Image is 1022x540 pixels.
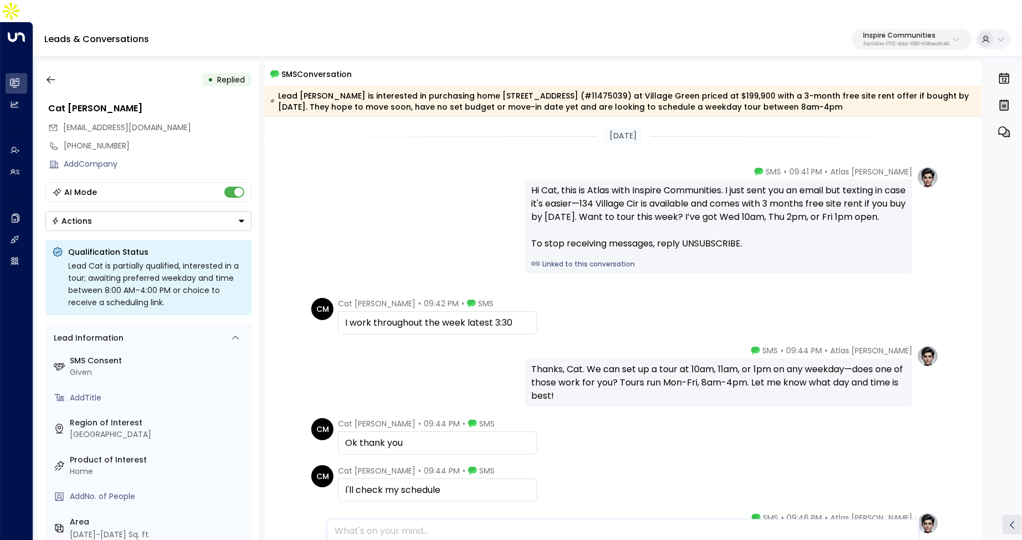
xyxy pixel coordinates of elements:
span: • [463,418,465,429]
span: • [825,166,828,177]
div: I'll check my schedule [345,484,530,497]
img: profile-logo.png [917,345,939,367]
div: Home [70,466,247,477]
div: Lead Cat is partially qualified, interested in a tour; awaiting preferred weekday and time betwee... [69,260,245,308]
div: Cat [PERSON_NAME] [49,102,251,115]
span: Atlas [PERSON_NAME] [830,512,912,523]
img: profile-logo.png [917,166,939,188]
span: SMS Conversation [282,68,352,80]
button: Actions [45,211,251,231]
div: CM [311,298,333,320]
span: Replied [218,74,245,85]
button: Inspire Communities5ac0484e-0702-4bbb-8380-6168aea91a66 [852,29,972,50]
label: Area [70,516,247,528]
a: Linked to this conversation [531,259,906,269]
div: Thanks, Cat. We can set up a tour at 10am, 11am, or 1pm on any weekday—does one of those work for... [531,363,906,403]
div: AI Mode [65,187,97,198]
div: I work throughout the week latest 3:30 [345,316,530,330]
div: AddTitle [70,392,247,404]
span: 09:46 PM [787,512,822,523]
div: [PHONE_NUMBER] [64,140,251,152]
label: SMS Consent [70,355,247,367]
span: SMS [763,512,778,523]
span: SMS [766,166,781,177]
span: SMS [762,345,778,356]
div: • [208,70,214,90]
p: 5ac0484e-0702-4bbb-8380-6168aea91a66 [863,42,949,47]
div: Lead [PERSON_NAME] is interested in purchasing home [STREET_ADDRESS] (#11475039) at Village Green... [270,90,976,112]
span: 09:44 PM [786,345,822,356]
div: AddCompany [64,158,251,170]
div: Button group with a nested menu [45,211,251,231]
span: 09:42 PM [424,298,459,309]
div: [DATE] [605,128,641,144]
a: Leads & Conversations [44,33,149,45]
span: 09:41 PM [789,166,822,177]
span: • [780,345,783,356]
label: Product of Interest [70,454,247,466]
span: 09:44 PM [424,418,460,429]
div: Lead Information [50,332,124,344]
span: Cat [PERSON_NAME] [338,465,415,476]
div: CM [311,465,333,487]
span: • [463,465,465,476]
span: • [418,465,421,476]
span: Cat [PERSON_NAME] [338,418,415,429]
p: Qualification Status [69,246,245,258]
div: CM [311,418,333,440]
div: Ok thank you [345,436,530,450]
span: • [418,298,421,309]
span: Cat [PERSON_NAME] [338,298,415,309]
span: catmayers24@gmail.com [64,122,192,133]
img: profile-logo.png [917,512,939,534]
p: Inspire Communities [863,32,949,39]
div: Hi Cat, this is Atlas with Inspire Communities. I just sent you an email but texting in case it's... [531,184,906,250]
span: • [418,418,421,429]
div: Actions [52,216,93,226]
span: Atlas [PERSON_NAME] [830,166,912,177]
label: Region of Interest [70,417,247,429]
span: [EMAIL_ADDRESS][DOMAIN_NAME] [64,122,192,133]
div: Given [70,367,247,378]
span: • [825,345,828,356]
span: • [781,512,784,523]
span: Atlas [PERSON_NAME] [830,345,912,356]
span: • [784,166,787,177]
span: • [825,512,828,523]
span: SMS [479,418,495,429]
span: • [461,298,464,309]
div: AddNo. of People [70,491,247,502]
span: 09:44 PM [424,465,460,476]
span: SMS [479,465,495,476]
div: [GEOGRAPHIC_DATA] [70,429,247,440]
span: SMS [478,298,494,309]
